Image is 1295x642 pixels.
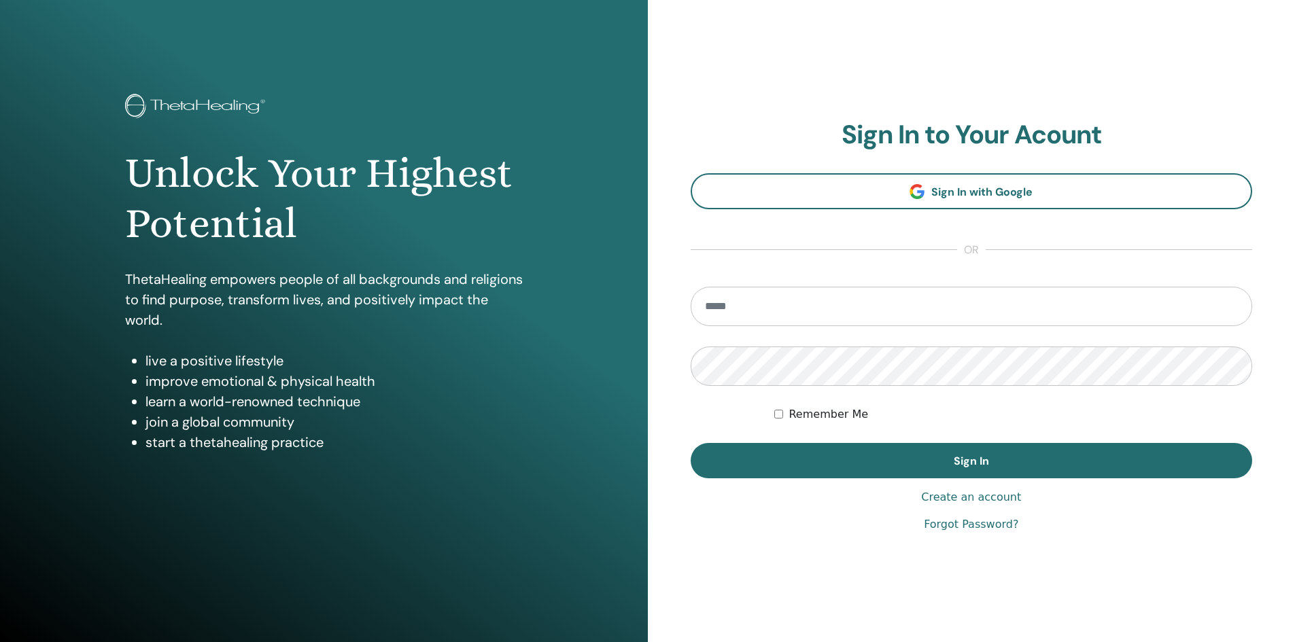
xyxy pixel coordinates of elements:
[954,454,989,468] span: Sign In
[145,371,523,391] li: improve emotional & physical health
[145,432,523,452] li: start a thetahealing practice
[145,351,523,371] li: live a positive lifestyle
[921,489,1021,505] a: Create an account
[774,406,1252,423] div: Keep me authenticated indefinitely or until I manually logout
[145,412,523,432] li: join a global community
[691,173,1253,209] a: Sign In with Google
[957,242,986,258] span: or
[789,406,868,423] label: Remember Me
[125,148,523,249] h1: Unlock Your Highest Potential
[125,269,523,330] p: ThetaHealing empowers people of all backgrounds and religions to find purpose, transform lives, a...
[691,120,1253,151] h2: Sign In to Your Acount
[931,185,1033,199] span: Sign In with Google
[691,443,1253,478] button: Sign In
[924,516,1018,533] a: Forgot Password?
[145,391,523,412] li: learn a world-renowned technique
